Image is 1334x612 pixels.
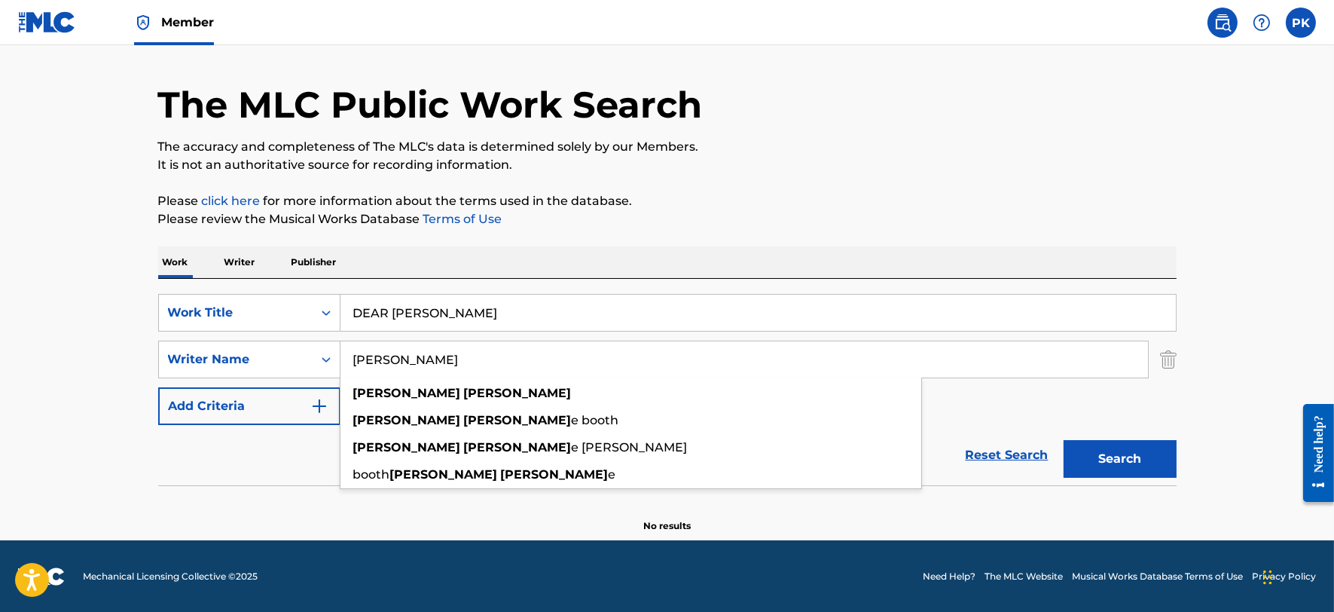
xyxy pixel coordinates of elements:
[220,246,260,278] p: Writer
[1292,392,1334,513] iframe: Resource Center
[1160,341,1177,378] img: Delete Criterion
[958,439,1056,472] a: Reset Search
[18,11,76,33] img: MLC Logo
[572,440,688,454] span: e [PERSON_NAME]
[609,467,616,482] span: e
[1286,8,1316,38] div: User Menu
[1252,570,1316,583] a: Privacy Policy
[158,294,1177,485] form: Search Form
[353,386,461,400] strong: [PERSON_NAME]
[158,246,193,278] p: Work
[1207,8,1238,38] a: Public Search
[464,440,572,454] strong: [PERSON_NAME]
[158,138,1177,156] p: The accuracy and completeness of The MLC's data is determined solely by our Members.
[353,440,461,454] strong: [PERSON_NAME]
[18,568,65,586] img: logo
[161,14,214,31] span: Member
[1263,555,1272,600] div: Drag
[464,386,572,400] strong: [PERSON_NAME]
[168,304,304,322] div: Work Title
[310,397,328,415] img: 9d2ae6d4665cec9f34b9.svg
[353,467,390,482] span: booth
[1253,14,1271,32] img: help
[158,387,340,425] button: Add Criteria
[420,212,502,226] a: Terms of Use
[202,194,261,208] a: click here
[923,570,975,583] a: Need Help?
[158,210,1177,228] p: Please review the Musical Works Database
[1072,570,1243,583] a: Musical Works Database Terms of Use
[1213,14,1232,32] img: search
[158,82,703,127] h1: The MLC Public Work Search
[287,246,341,278] p: Publisher
[464,413,572,427] strong: [PERSON_NAME]
[1259,540,1334,612] iframe: Chat Widget
[1247,8,1277,38] div: Help
[353,413,461,427] strong: [PERSON_NAME]
[168,350,304,369] div: Writer Name
[134,14,152,32] img: Top Rightsholder
[984,570,1063,583] a: The MLC Website
[158,156,1177,174] p: It is not an authoritative source for recording information.
[390,467,498,482] strong: [PERSON_NAME]
[572,413,619,427] span: e booth
[643,501,691,533] p: No results
[1064,440,1177,478] button: Search
[501,467,609,482] strong: [PERSON_NAME]
[158,192,1177,210] p: Please for more information about the terms used in the database.
[83,570,258,583] span: Mechanical Licensing Collective © 2025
